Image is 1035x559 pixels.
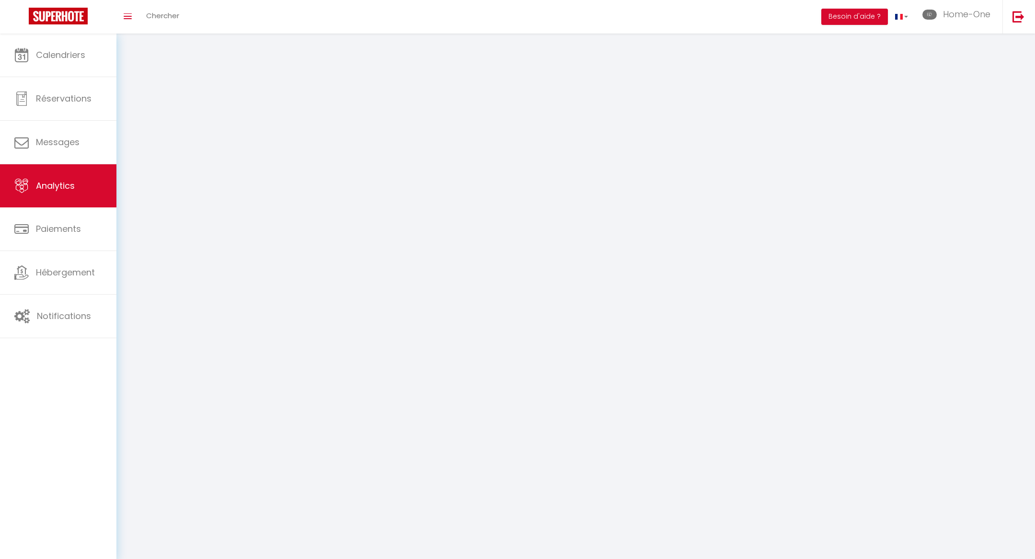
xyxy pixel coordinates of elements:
img: ... [922,10,937,20]
img: logout [1012,11,1024,23]
span: Messages [36,136,80,148]
button: Besoin d'aide ? [821,9,888,25]
span: Notifications [37,310,91,322]
span: Chercher [146,11,179,21]
span: Home-One [943,8,990,20]
span: Calendriers [36,49,85,61]
span: Analytics [36,180,75,192]
span: Réservations [36,92,92,104]
span: Hébergement [36,266,95,278]
img: Super Booking [29,8,88,24]
span: Paiements [36,223,81,235]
